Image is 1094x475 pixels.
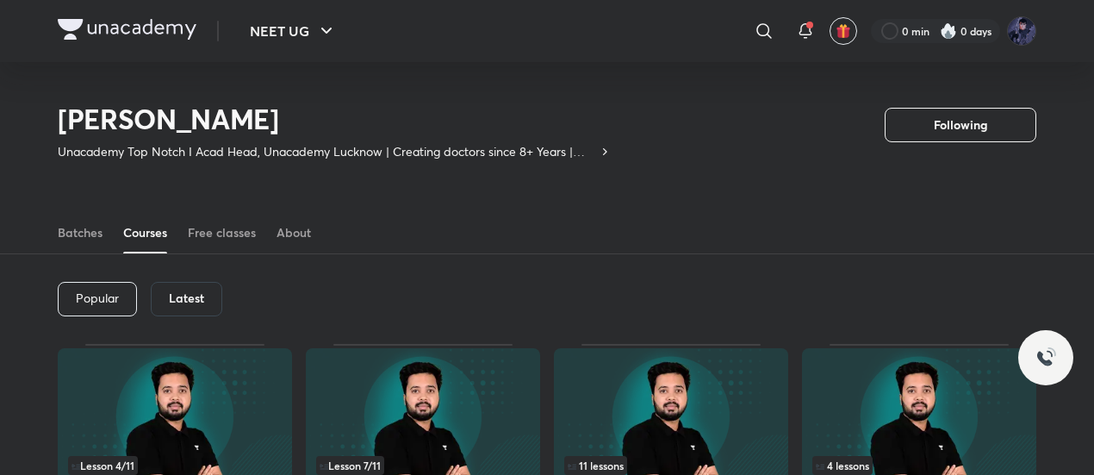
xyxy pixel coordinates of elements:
[123,224,167,241] div: Courses
[812,456,1026,475] div: left
[58,212,103,253] a: Batches
[239,14,347,48] button: NEET UG
[564,456,778,475] div: infosection
[934,116,987,134] span: Following
[830,17,857,45] button: avatar
[940,22,957,40] img: streak
[316,456,530,475] div: infosection
[58,102,612,136] h2: [PERSON_NAME]
[71,460,134,471] span: Lesson 4 / 11
[885,108,1036,142] button: Following
[123,212,167,253] a: Courses
[58,224,103,241] div: Batches
[1007,16,1036,46] img: Mayank Singh
[188,212,256,253] a: Free classes
[58,143,598,160] p: Unacademy Top Notch I Acad Head, Unacademy Lucknow | Creating doctors since 8+ Years | Thousands ...
[68,456,282,475] div: left
[188,224,256,241] div: Free classes
[58,19,196,40] img: Company Logo
[812,456,1026,475] div: infocontainer
[68,456,282,475] div: infocontainer
[812,456,1026,475] div: infosection
[316,456,530,475] div: left
[836,23,851,39] img: avatar
[564,456,778,475] div: left
[564,456,778,475] div: infocontainer
[816,460,869,471] span: 4 lessons
[169,291,204,305] h6: Latest
[68,456,282,475] div: infosection
[76,291,119,305] p: Popular
[58,19,196,44] a: Company Logo
[277,224,311,241] div: About
[568,460,624,471] span: 11 lessons
[316,456,530,475] div: infocontainer
[277,212,311,253] a: About
[1035,347,1056,368] img: ttu
[320,460,381,471] span: Lesson 7 / 11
